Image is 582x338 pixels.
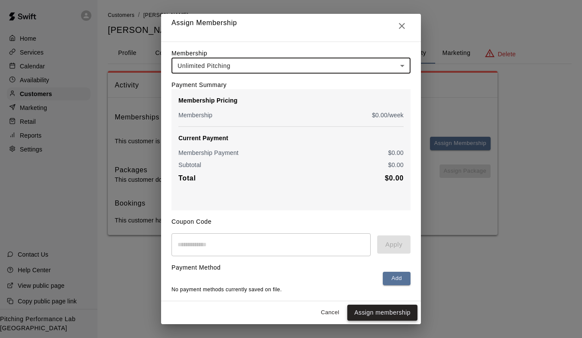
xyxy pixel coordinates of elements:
[347,305,417,321] button: Assign membership
[178,134,404,142] p: Current Payment
[171,264,221,271] label: Payment Method
[178,161,201,169] p: Subtotal
[178,96,404,105] p: Membership Pricing
[178,174,196,182] b: Total
[171,58,411,74] div: Unlimited Pitching
[316,306,344,319] button: Cancel
[171,81,226,88] label: Payment Summary
[171,286,282,293] span: No payment methods currently saved on file.
[383,272,411,285] button: Add
[393,17,411,35] button: Close
[178,111,213,119] p: Membership
[372,111,404,119] p: $ 0.00 /week
[161,10,421,42] h2: Assign Membership
[171,50,207,57] label: Membership
[178,148,239,157] p: Membership Payment
[171,218,212,225] label: Coupon Code
[385,174,404,182] b: $ 0.00
[388,161,404,169] p: $ 0.00
[388,148,404,157] p: $ 0.00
